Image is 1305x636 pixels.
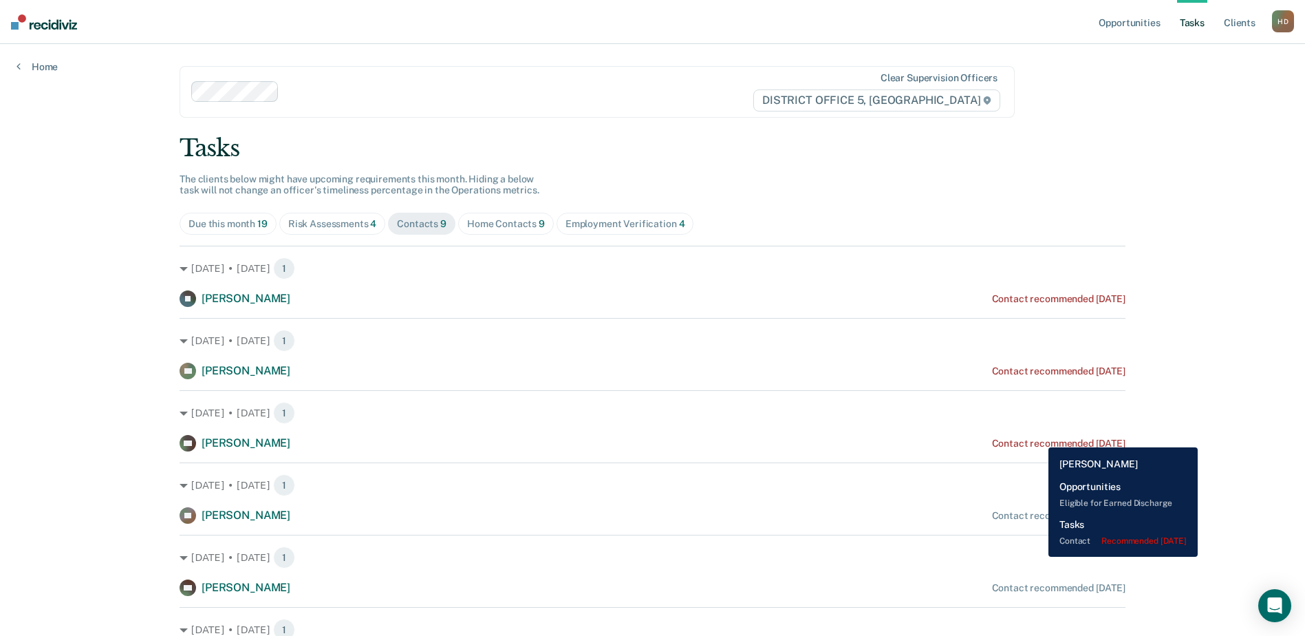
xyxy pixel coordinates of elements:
div: [DATE] • [DATE] 1 [180,330,1125,352]
div: Employment Verification [565,218,685,230]
span: 1 [273,257,295,279]
span: 4 [370,218,376,229]
div: Contact recommended [DATE] [992,582,1125,594]
div: Open Intercom Messenger [1258,589,1291,622]
div: Contact recommended [DATE] [992,365,1125,377]
div: Risk Assessments [288,218,377,230]
div: [DATE] • [DATE] 1 [180,257,1125,279]
span: 9 [539,218,545,229]
div: [DATE] • [DATE] 1 [180,402,1125,424]
div: Contact recommended [DATE] [992,438,1125,449]
div: Contacts [397,218,446,230]
span: The clients below might have upcoming requirements this month. Hiding a below task will not chang... [180,173,539,196]
div: H D [1272,10,1294,32]
div: Due this month [188,218,268,230]
span: [PERSON_NAME] [202,436,290,449]
div: Home Contacts [467,218,545,230]
span: 1 [273,330,295,352]
span: DISTRICT OFFICE 5, [GEOGRAPHIC_DATA] [753,89,1000,112]
button: HD [1272,10,1294,32]
span: 9 [440,218,446,229]
span: 1 [273,547,295,569]
span: [PERSON_NAME] [202,364,290,377]
span: 4 [679,218,685,229]
span: [PERSON_NAME] [202,509,290,522]
div: [DATE] • [DATE] 1 [180,474,1125,496]
span: 1 [273,474,295,496]
div: [DATE] • [DATE] 1 [180,547,1125,569]
div: Contact recommended [DATE] [992,293,1125,305]
div: Tasks [180,134,1125,162]
a: Home [17,61,58,73]
img: Recidiviz [11,14,77,30]
span: [PERSON_NAME] [202,292,290,305]
span: 19 [257,218,268,229]
div: Contact recommended [DATE] [992,510,1125,522]
div: Clear supervision officers [881,72,997,84]
span: 1 [273,402,295,424]
span: [PERSON_NAME] [202,581,290,594]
